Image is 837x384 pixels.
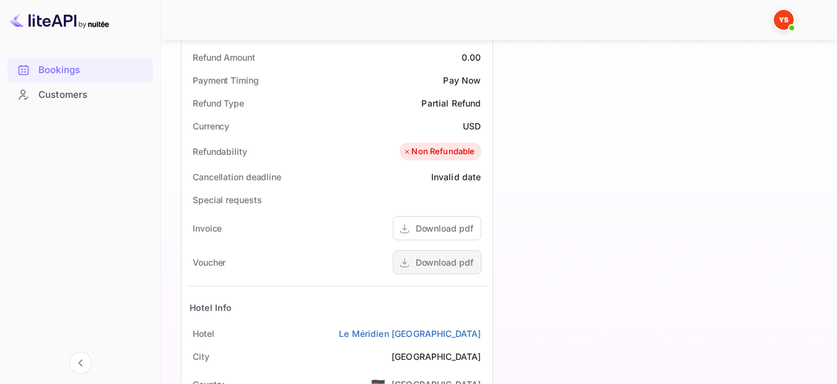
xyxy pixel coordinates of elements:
[392,350,481,363] div: [GEOGRAPHIC_DATA]
[443,74,481,87] div: Pay Now
[190,301,232,314] div: Hotel Info
[193,350,209,363] div: City
[193,170,281,183] div: Cancellation deadline
[193,222,222,235] div: Invoice
[193,193,261,206] div: Special requests
[38,63,147,77] div: Bookings
[69,352,92,374] button: Collapse navigation
[7,58,153,82] div: Bookings
[463,120,481,133] div: USD
[431,170,481,183] div: Invalid date
[10,10,109,30] img: LiteAPI logo
[421,97,481,110] div: Partial Refund
[774,10,794,30] img: Yandex Support
[7,83,153,106] a: Customers
[193,256,226,269] div: Voucher
[462,51,481,64] div: 0.00
[38,88,147,102] div: Customers
[7,83,153,107] div: Customers
[403,146,475,158] div: Non Refundable
[193,145,247,158] div: Refundability
[193,97,244,110] div: Refund Type
[339,327,481,340] a: Le Méridien [GEOGRAPHIC_DATA]
[193,51,255,64] div: Refund Amount
[193,74,259,87] div: Payment Timing
[416,222,473,235] div: Download pdf
[193,120,229,133] div: Currency
[7,58,153,81] a: Bookings
[193,327,214,340] div: Hotel
[416,256,473,269] div: Download pdf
